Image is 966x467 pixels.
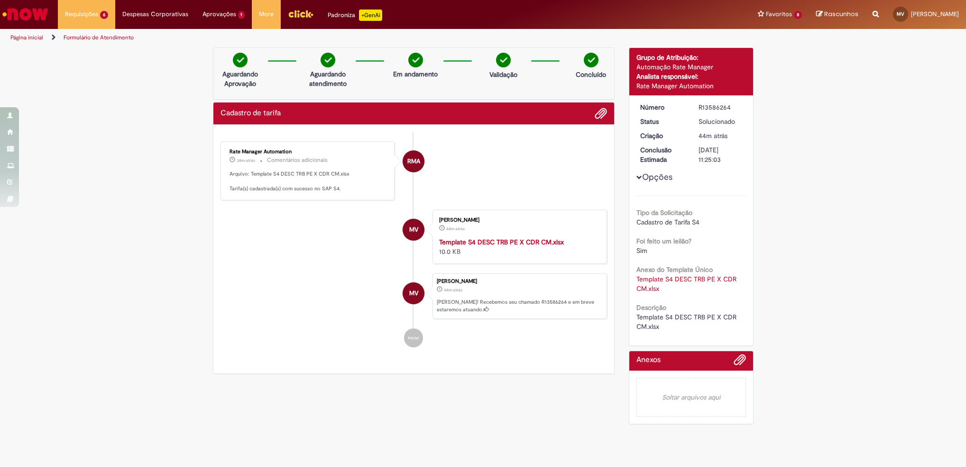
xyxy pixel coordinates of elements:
li: Mateus Marinho Vian [221,273,607,319]
div: Padroniza [328,9,382,21]
span: 38m atrás [237,158,255,163]
img: check-circle-green.png [496,53,511,67]
ul: Trilhas de página [7,29,637,47]
p: Concluído [576,70,606,79]
img: ServiceNow [1,5,50,24]
div: [PERSON_NAME] [437,279,602,284]
span: Favoritos [766,9,792,19]
ul: Histórico de tíquete [221,132,607,357]
b: Tipo da Solicitação [636,208,692,217]
div: Analista responsável: [636,72,746,81]
span: Aprovações [202,9,236,19]
a: Template S4 DESC TRB PE X CDR CM.xlsx [439,238,564,246]
small: Comentários adicionais [267,156,328,164]
p: [PERSON_NAME]! Recebemos seu chamado R13586264 e em breve estaremos atuando. [437,299,602,313]
img: check-circle-green.png [321,53,335,67]
div: Rate Manager Automation [403,150,424,172]
p: Aguardando Aprovação [217,69,263,88]
img: click_logo_yellow_360x200.png [288,7,313,21]
div: Grupo de Atribuição: [636,53,746,62]
span: 44m atrás [446,226,465,232]
b: Anexo do Template Único [636,265,713,274]
div: 10.0 KB [439,237,597,256]
p: Em andamento [393,69,438,79]
p: Validação [489,70,517,79]
span: 44m atrás [699,131,727,140]
div: Solucionado [699,117,743,126]
div: Mateus Marinho Vian [403,219,424,241]
div: R13586264 [699,103,743,112]
time: 01/10/2025 14:24:50 [446,226,465,232]
dt: Conclusão Estimada [633,145,691,164]
button: Adicionar anexos [734,354,746,371]
span: Cadastro de Tarifa S4 [636,218,699,226]
time: 01/10/2025 14:24:57 [444,287,462,293]
div: [DATE] 11:25:03 [699,145,743,164]
time: 01/10/2025 14:30:27 [237,158,255,163]
em: Soltar arquivos aqui [636,378,746,417]
dt: Status [633,117,691,126]
button: Adicionar anexos [595,107,607,120]
span: 44m atrás [444,287,462,293]
b: Foi feito um leilão? [636,237,691,245]
h2: Cadastro de tarifa Histórico de tíquete [221,109,281,118]
div: Automação Rate Manager [636,62,746,72]
b: Descrição [636,303,666,312]
span: Template S4 DESC TRB PE X CDR CM.xlsx [636,313,738,331]
span: Sim [636,246,647,255]
a: Página inicial [10,34,43,41]
img: check-circle-green.png [584,53,598,67]
div: Rate Manager Automation [230,149,387,155]
h2: Anexos [636,356,661,364]
p: +GenAi [359,9,382,21]
time: 01/10/2025 14:24:57 [699,131,727,140]
p: Arquivo: Template S4 DESC TRB PE X CDR CM.xlsx Tarifa(s) cadastrada(s) com sucesso no SAP S4. [230,170,387,193]
span: RMA [407,150,420,173]
span: 1 [238,11,245,19]
span: MV [897,11,904,17]
div: Mateus Marinho Vian [403,282,424,304]
dt: Criação [633,131,691,140]
div: [PERSON_NAME] [439,217,597,223]
a: Rascunhos [816,10,858,19]
span: Requisições [65,9,98,19]
span: MV [409,218,418,241]
span: Rascunhos [824,9,858,19]
span: [PERSON_NAME] [911,10,959,18]
span: 6 [100,11,108,19]
img: check-circle-green.png [233,53,248,67]
a: Download de Template S4 DESC TRB PE X CDR CM.xlsx [636,275,738,293]
span: MV [409,282,418,305]
img: check-circle-green.png [408,53,423,67]
span: Despesas Corporativas [122,9,188,19]
p: Aguardando atendimento [305,69,351,88]
dt: Número [633,103,691,112]
div: 01/10/2025 14:24:57 [699,131,743,140]
div: Rate Manager Automation [636,81,746,91]
span: More [259,9,274,19]
a: Formulário de Atendimento [64,34,134,41]
span: 8 [794,11,802,19]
